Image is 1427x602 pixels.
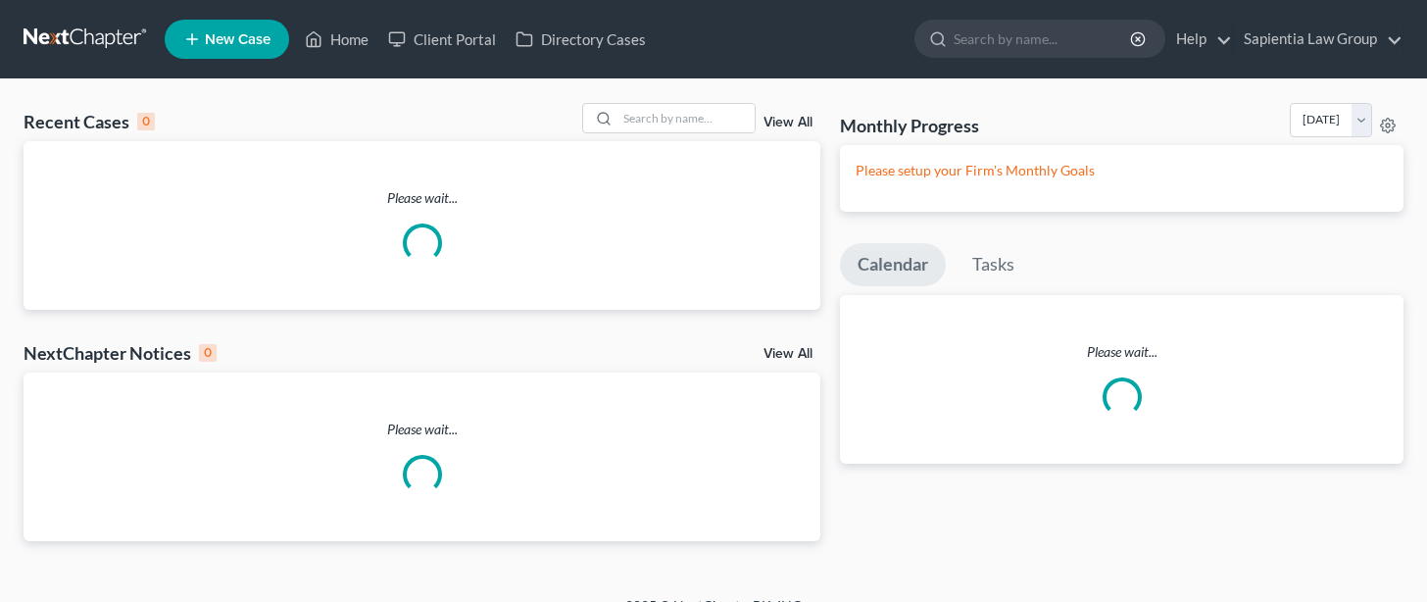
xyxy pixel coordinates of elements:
[295,22,378,57] a: Home
[199,344,217,362] div: 0
[378,22,506,57] a: Client Portal
[24,341,217,365] div: NextChapter Notices
[840,114,979,137] h3: Monthly Progress
[840,342,1403,362] p: Please wait...
[840,243,946,286] a: Calendar
[205,32,271,47] span: New Case
[763,347,812,361] a: View All
[954,21,1133,57] input: Search by name...
[137,113,155,130] div: 0
[856,161,1388,180] p: Please setup your Firm's Monthly Goals
[24,188,820,208] p: Please wait...
[763,116,812,129] a: View All
[1234,22,1402,57] a: Sapientia Law Group
[24,110,155,133] div: Recent Cases
[955,243,1032,286] a: Tasks
[506,22,656,57] a: Directory Cases
[1166,22,1232,57] a: Help
[617,104,755,132] input: Search by name...
[24,420,820,439] p: Please wait...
